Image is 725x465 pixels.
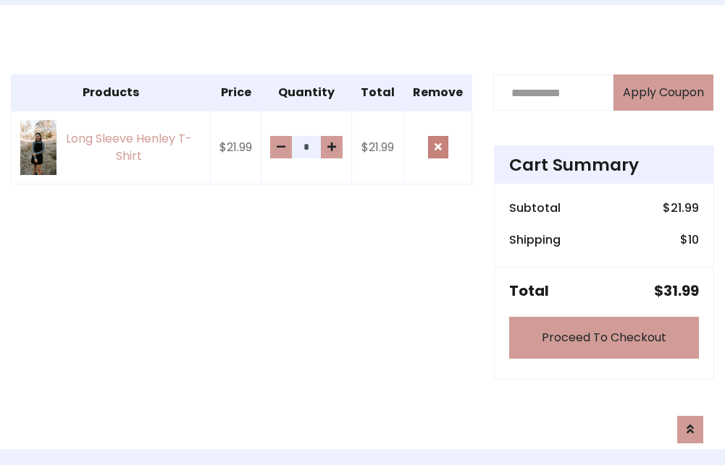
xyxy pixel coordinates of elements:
span: 21.99 [671,200,699,216]
th: Price [211,75,261,111]
h5: $ [654,282,699,299]
th: Products [12,75,211,111]
h6: Subtotal [509,201,561,215]
span: 10 [688,231,699,248]
h4: Cart Summary [509,155,699,175]
h6: Shipping [509,233,561,247]
span: 31.99 [663,281,699,301]
h6: $ [663,201,699,215]
td: $21.99 [352,111,404,184]
th: Remove [404,75,472,111]
th: Quantity [261,75,352,111]
h6: $ [680,233,699,247]
th: Total [352,75,404,111]
h5: Total [509,282,549,299]
a: Proceed To Checkout [509,317,699,359]
td: $21.99 [211,111,261,184]
a: Long Sleeve Henley T-Shirt [20,120,201,174]
button: Apply Coupon [613,74,713,111]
